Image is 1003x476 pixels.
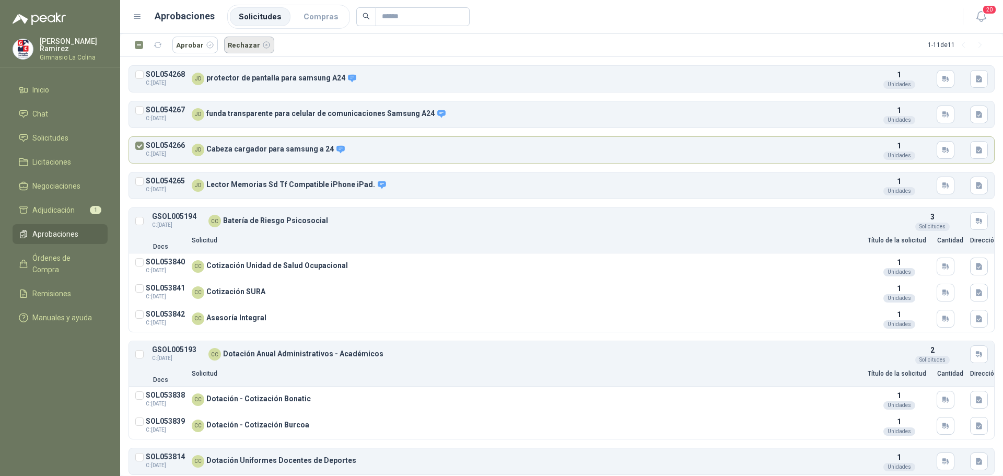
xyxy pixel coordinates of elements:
span: C: [DATE] [146,293,185,301]
button: Rechazar [224,37,274,53]
h1: Aprobaciones [155,9,215,24]
span: Aprobaciones [32,228,78,240]
span: 1 [90,206,101,214]
p: SOL053842 [146,310,185,318]
p: Docs [135,377,185,383]
p: SOL053838 [146,391,185,399]
p: SOL054267 [146,106,185,114]
p: funda transparente para celular de comunicaciones Samsung A24 [206,109,446,119]
div: JD [192,144,204,156]
a: Negociaciones [13,176,108,196]
span: Adjudicación [32,204,75,216]
div: Unidades [883,320,915,329]
a: Solicitudes [13,128,108,148]
span: C: [DATE] [146,461,185,470]
p: SOL053839 [146,417,185,425]
a: Aprobaciones [13,224,108,244]
p: 1 [897,105,901,116]
div: Unidades [883,427,915,436]
span: search [363,13,370,20]
p: 2 [930,344,935,356]
span: C: [DATE] [146,150,185,158]
p: [PERSON_NAME] Ramirez [40,38,108,52]
p: Cantidad [937,370,964,377]
span: C: [DATE] [152,354,202,363]
span: C: [DATE] [146,400,185,408]
p: Dotación Uniformes Docentes de Deportes [206,457,356,465]
img: Logo peakr [13,13,66,25]
span: Manuales y ayuda [32,312,92,323]
div: Batería de Riesgo Psicosocial [208,215,895,227]
div: 1 - 11 de 11 [928,37,988,53]
a: Compras [295,7,347,26]
button: Aprobar [172,37,218,53]
div: CC [192,420,204,432]
div: Unidades [883,116,915,124]
p: 1 [897,69,901,80]
div: Solicitudes [915,356,950,364]
span: Negociaciones [32,180,80,192]
p: Cantidad [937,237,964,243]
p: Título de la solicitud [868,237,930,243]
span: C: [DATE] [146,426,185,434]
p: Cotización Unidad de Salud Ocupacional [206,262,348,270]
p: SOL053840 [146,258,185,266]
p: GSOL005193 [152,346,202,354]
p: 1 [897,283,901,294]
a: Órdenes de Compra [13,248,108,280]
p: GSOL005194 [152,213,202,220]
div: CC [192,312,204,325]
p: Dotación - Cotización Burcoa [206,421,309,429]
div: Unidades [883,187,915,195]
div: JD [192,108,204,121]
div: CC [192,260,204,273]
div: Unidades [883,268,915,276]
a: Solicitudes [230,7,290,26]
div: Unidades [883,80,915,89]
p: Docs [135,243,185,250]
p: 1 [897,176,901,187]
p: Solicitud [192,370,861,377]
div: CC [208,348,221,361]
a: Inicio [13,80,108,100]
span: Licitaciones [32,156,71,168]
p: Cabeza cargador para samsung a 24 [206,145,345,154]
p: SOL054265 [146,177,185,185]
span: C: [DATE] [146,79,185,87]
span: C: [DATE] [152,221,202,229]
a: Manuales y ayuda [13,308,108,328]
a: Adjudicación1 [13,200,108,220]
div: CC [192,455,204,468]
span: C: [DATE] [146,185,185,194]
p: 1 [897,257,901,268]
p: SOL054266 [146,142,185,149]
p: SOL053814 [146,453,185,461]
a: Chat [13,104,108,124]
p: 3 [930,211,935,223]
p: Lector Memorias Sd Tf Compatible iPhone iPad. [206,180,387,190]
p: Dirección [970,370,988,377]
div: Unidades [883,152,915,160]
p: Asesoría Integral [206,314,266,322]
span: Solicitudes [32,132,68,144]
span: Remisiones [32,288,71,299]
img: Company Logo [13,39,33,59]
p: 1 [897,140,901,152]
div: Solicitudes [915,223,950,231]
span: C: [DATE] [146,114,185,123]
div: JD [192,179,204,192]
p: 1 [897,390,901,401]
p: SOL054268 [146,71,185,78]
div: Unidades [883,294,915,303]
p: Título de la solicitud [868,370,930,377]
p: protector de pantalla para samsung A24 [206,74,357,83]
span: 20 [982,5,997,15]
p: Solicitud [192,237,861,243]
div: CC [208,215,221,227]
div: CC [192,286,204,299]
p: SOL053841 [146,284,185,292]
p: 1 [897,309,901,320]
div: Dotación Anual Administrativos - Académicos [208,348,895,361]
